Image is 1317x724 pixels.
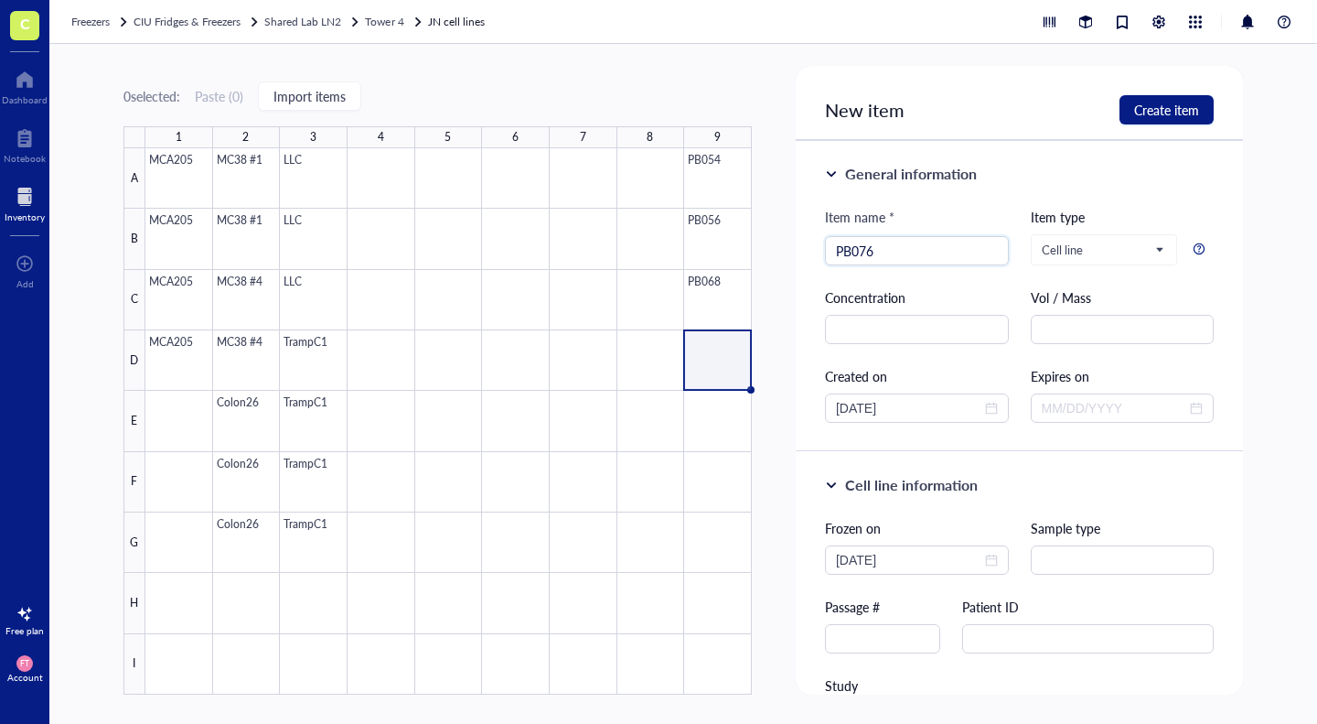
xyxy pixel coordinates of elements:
[962,597,1214,617] div: Patient ID
[4,153,46,164] div: Notebook
[5,625,44,636] div: Free plan
[5,211,45,222] div: Inventory
[1031,366,1215,386] div: Expires on
[310,126,316,148] div: 3
[580,126,586,148] div: 7
[4,124,46,164] a: Notebook
[176,126,182,148] div: 1
[365,14,403,29] span: Tower 4
[123,148,145,209] div: A
[71,13,130,31] a: Freezers
[1031,207,1215,227] div: Item type
[5,182,45,222] a: Inventory
[7,672,43,683] div: Account
[845,474,978,496] div: Cell line information
[714,126,721,148] div: 9
[836,550,981,570] input: Select date
[1042,398,1187,418] input: MM/DD/YYYY
[123,452,145,513] div: F
[71,14,110,29] span: Freezers
[825,518,1009,538] div: Frozen on
[1031,518,1215,538] div: Sample type
[123,209,145,269] div: B
[825,366,1009,386] div: Created on
[273,89,346,103] span: Import items
[123,573,145,633] div: H
[242,126,249,148] div: 2
[825,675,1214,696] div: Study
[825,207,894,227] div: Item name
[378,126,384,148] div: 4
[1031,287,1215,308] div: Vol / Mass
[836,398,981,418] input: MM/DD/YYYY
[123,270,145,330] div: C
[825,97,905,123] span: New item
[2,65,48,105] a: Dashboard
[123,86,180,106] div: 0 selected:
[123,330,145,391] div: D
[20,12,30,35] span: C
[264,13,423,31] a: Shared Lab LN2Tower 4
[264,14,341,29] span: Shared Lab LN2
[123,513,145,573] div: G
[258,81,361,111] button: Import items
[444,126,451,148] div: 5
[647,126,653,148] div: 8
[20,659,29,668] span: FT
[1134,103,1199,117] span: Create item
[123,391,145,451] div: E
[16,278,34,289] div: Add
[123,634,145,695] div: I
[1119,95,1214,124] button: Create item
[825,597,940,617] div: Passage #
[2,94,48,105] div: Dashboard
[134,13,261,31] a: CIU Fridges & Freezers
[845,163,977,185] div: General information
[195,81,243,111] button: Paste (0)
[1042,242,1163,258] span: Cell line
[428,13,488,31] a: JN cell lines
[512,126,519,148] div: 6
[134,14,241,29] span: CIU Fridges & Freezers
[825,287,1009,308] div: Concentration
